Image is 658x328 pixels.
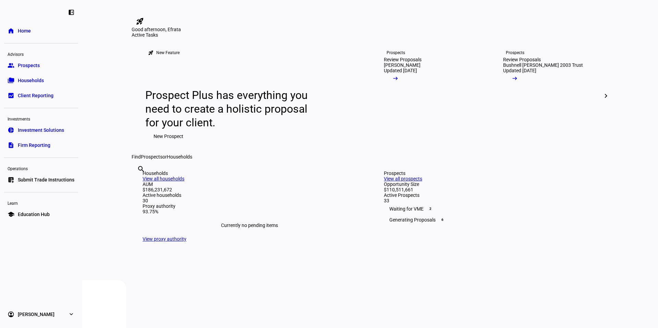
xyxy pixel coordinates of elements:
a: pie_chartInvestment Solutions [4,123,78,137]
div: Operations [4,163,78,173]
mat-icon: arrow_right_alt [392,75,399,82]
span: New Prospect [154,129,183,143]
eth-mat-symbol: group [8,62,14,69]
div: Bushnell [PERSON_NAME] 2003 Trust [503,62,583,68]
span: Home [18,27,31,34]
div: Prospects [384,171,598,176]
mat-icon: arrow_right_alt [511,75,518,82]
span: Investment Solutions [18,127,64,134]
div: Households [143,171,356,176]
div: AUM [143,181,356,187]
a: groupProspects [4,59,78,72]
a: ProspectsReview Proposals[PERSON_NAME]Updated [DATE] [373,38,487,154]
span: Education Hub [18,211,50,218]
span: Households [167,154,192,160]
a: ProspectsReview ProposalsBushnell [PERSON_NAME] 2003 TrustUpdated [DATE] [492,38,606,154]
a: View all households [143,176,184,181]
div: $110,511,661 [384,187,598,192]
mat-icon: rocket_launch [136,17,144,25]
span: 6 [440,217,445,223]
eth-mat-symbol: bid_landscape [8,92,14,99]
div: Prospect Plus has everything you need to create a holistic proposal for your client. [145,88,314,129]
div: Investments [4,114,78,123]
mat-icon: search [137,165,145,173]
div: Review Proposals [503,57,541,62]
div: Learn [4,198,78,207]
div: Opportunity Size [384,181,598,187]
a: View all prospects [384,176,422,181]
div: Active households [143,192,356,198]
span: Prospects [18,62,40,69]
eth-mat-symbol: expand_more [68,311,75,318]
span: Firm Reporting [18,142,50,149]
span: Submit Trade Instructions [18,176,74,183]
eth-mat-symbol: pie_chart [8,127,14,134]
div: Proxy authority [143,203,356,209]
div: Good afternoon, Efrata [132,27,609,32]
div: [PERSON_NAME] [384,62,421,68]
eth-mat-symbol: list_alt_add [8,176,14,183]
eth-mat-symbol: home [8,27,14,34]
div: $186,231,672 [143,187,356,192]
a: folder_copyHouseholds [4,74,78,87]
div: New Feature [156,50,180,55]
eth-mat-symbol: school [8,211,14,218]
div: Updated [DATE] [503,68,536,73]
a: View proxy authority [143,236,186,242]
mat-icon: rocket_launch [148,50,154,55]
eth-mat-symbol: description [8,142,14,149]
div: 93.75% [143,209,356,214]
div: Advisors [4,49,78,59]
div: Updated [DATE] [384,68,417,73]
a: bid_landscapeClient Reporting [4,89,78,102]
mat-icon: chevron_right [602,92,610,100]
div: Find or [132,154,609,160]
eth-mat-symbol: folder_copy [8,77,14,84]
input: Enter name of prospect or household [137,174,138,182]
div: Generating Proposals [384,214,598,225]
eth-mat-symbol: account_circle [8,311,14,318]
span: Households [18,77,44,84]
div: 33 [384,198,598,203]
div: Prospects [506,50,524,55]
span: Prospects [141,154,162,160]
span: Client Reporting [18,92,53,99]
a: descriptionFirm Reporting [4,138,78,152]
div: Active Prospects [384,192,598,198]
div: Currently no pending items [143,214,356,236]
div: Active Tasks [132,32,609,38]
span: [PERSON_NAME] [18,311,54,318]
div: Prospects [387,50,405,55]
div: Waiting for VME [384,203,598,214]
span: 2 [428,206,433,212]
a: homeHome [4,24,78,38]
button: New Prospect [145,129,192,143]
div: 30 [143,198,356,203]
eth-mat-symbol: left_panel_close [68,9,75,16]
div: Review Proposals [384,57,422,62]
